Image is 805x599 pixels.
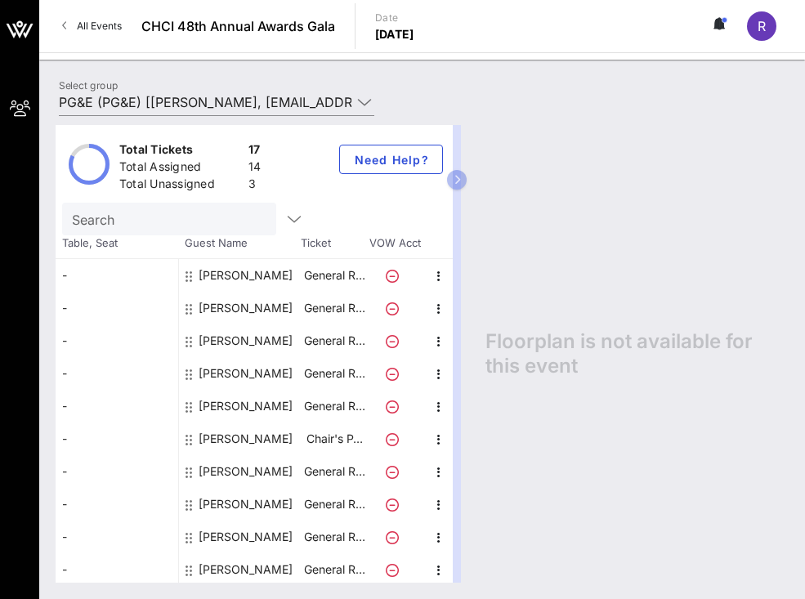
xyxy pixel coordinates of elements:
[56,235,178,252] span: Table, Seat
[119,176,242,196] div: Total Unassigned
[56,324,178,357] div: -
[56,259,178,292] div: -
[56,422,178,455] div: -
[199,521,293,553] div: Jaime McCarthy
[178,235,301,252] span: Guest Name
[302,324,367,357] p: General R…
[77,20,122,32] span: All Events
[375,10,414,26] p: Date
[366,235,423,252] span: VOW Acct
[199,553,293,586] div: Jonathan Coussimano
[199,455,293,488] div: Ingrid Duran
[119,159,242,179] div: Total Assigned
[199,488,293,521] div: Jahselyn Medina
[758,18,766,34] span: R
[56,455,178,488] div: -
[302,390,367,422] p: General R…
[375,26,414,42] p: [DATE]
[199,422,293,455] div: Greg Rubio
[199,324,293,357] div: Damien Padilla
[199,292,293,324] div: Catherine Pino
[56,292,178,324] div: -
[302,422,367,455] p: Chair's P…
[248,176,262,196] div: 3
[302,292,367,324] p: General R…
[56,390,178,422] div: -
[56,521,178,553] div: -
[199,259,293,292] div: Amalia Grobbel
[485,329,789,378] span: Floorplan is not available for this event
[56,553,178,586] div: -
[302,357,367,390] p: General R…
[302,553,367,586] p: General R…
[302,521,367,553] p: General R…
[199,390,293,422] div: Eve Maldonado O'Toole
[747,11,776,41] div: R
[59,79,118,92] label: Select group
[302,488,367,521] p: General R…
[248,159,262,179] div: 14
[302,259,367,292] p: General R…
[141,16,335,36] span: CHCI 48th Annual Awards Gala
[52,13,132,39] a: All Events
[353,153,429,167] span: Need Help?
[56,488,178,521] div: -
[56,357,178,390] div: -
[302,455,367,488] p: General R…
[199,357,293,390] div: Daniel Duron
[339,145,443,174] button: Need Help?
[301,235,366,252] span: Ticket
[119,141,242,162] div: Total Tickets
[248,141,262,162] div: 17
